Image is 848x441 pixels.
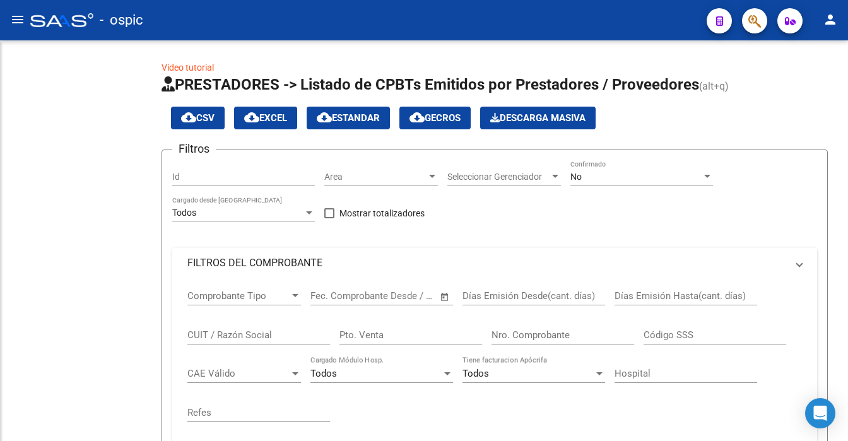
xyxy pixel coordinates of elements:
[823,12,838,27] mat-icon: person
[244,112,287,124] span: EXCEL
[490,112,586,124] span: Descarga Masiva
[187,368,290,379] span: CAE Válido
[409,112,461,124] span: Gecros
[324,172,427,182] span: Area
[699,80,729,92] span: (alt+q)
[234,107,297,129] button: EXCEL
[339,206,425,221] span: Mostrar totalizadores
[181,110,196,125] mat-icon: cloud_download
[172,248,817,278] mat-expansion-panel-header: FILTROS DEL COMPROBANTE
[480,107,596,129] button: Descarga Masiva
[480,107,596,129] app-download-masive: Descarga masiva de comprobantes (adjuntos)
[172,208,196,218] span: Todos
[172,140,216,158] h3: Filtros
[187,256,787,270] mat-panel-title: FILTROS DEL COMPROBANTE
[805,398,835,428] div: Open Intercom Messenger
[162,62,214,73] a: Video tutorial
[307,107,390,129] button: Estandar
[187,290,290,302] span: Comprobante Tipo
[171,107,225,129] button: CSV
[310,368,337,379] span: Todos
[447,172,550,182] span: Seleccionar Gerenciador
[100,6,143,34] span: - ospic
[310,290,362,302] input: Fecha inicio
[317,110,332,125] mat-icon: cloud_download
[462,368,489,379] span: Todos
[317,112,380,124] span: Estandar
[244,110,259,125] mat-icon: cloud_download
[399,107,471,129] button: Gecros
[10,12,25,27] mat-icon: menu
[373,290,434,302] input: Fecha fin
[570,172,582,182] span: No
[438,290,452,304] button: Open calendar
[162,76,699,93] span: PRESTADORES -> Listado de CPBTs Emitidos por Prestadores / Proveedores
[181,112,215,124] span: CSV
[409,110,425,125] mat-icon: cloud_download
